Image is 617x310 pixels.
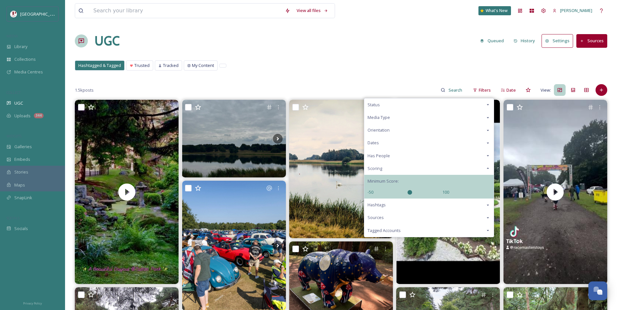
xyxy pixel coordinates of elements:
[90,4,282,18] input: Search your library
[78,62,121,69] span: Hashtagged & Tagged
[368,227,401,234] span: Tagged Accounts
[75,100,179,284] video: ✨ A perfect family escape in the heart of Cheshire – Tatton Park – the kind of place that has som...
[478,6,511,15] a: What's New
[542,34,573,47] button: Settings
[576,34,607,47] button: Sources
[368,114,390,121] span: Media Type
[368,189,373,195] span: -50
[14,195,32,201] span: SnapLink
[34,113,44,118] div: 344
[588,281,607,300] button: Open Chat
[542,34,576,47] a: Settings
[14,182,25,188] span: Maps
[14,56,36,62] span: Collections
[368,214,384,221] span: Sources
[503,100,607,284] img: thumbnail
[7,215,20,220] span: SOCIALS
[549,4,596,17] a: [PERSON_NAME]
[477,34,507,47] button: Queued
[14,44,27,50] span: Library
[20,11,61,17] span: [GEOGRAPHIC_DATA]
[368,153,390,159] span: Has People
[7,134,21,138] span: WIDGETS
[289,100,393,238] img: Lovely day outside, enjoying nature 🧘🏼‍♀️ . . . . #walking #knutsford #nationaltrust #happysaturd...
[506,87,516,93] span: Date
[14,113,31,119] span: Uploads
[445,84,466,97] input: Search
[368,140,379,146] span: Dates
[94,31,120,51] a: UGC
[163,62,179,69] span: Tracked
[510,34,539,47] button: History
[368,127,390,133] span: Orientation
[368,102,380,108] span: Status
[560,7,592,13] span: [PERSON_NAME]
[182,100,286,177] img: Got some steps in today with joanne.radcliffe #delemereforest #tattonpark #walking #gettingtheste...
[23,299,42,307] a: Privacy Policy
[23,301,42,305] span: Privacy Policy
[7,90,20,95] span: COLLECT
[14,226,28,232] span: Socials
[14,100,23,106] span: UGC
[14,156,30,162] span: Embeds
[368,178,399,184] span: Minimum Score:
[192,62,214,69] span: My Content
[75,87,94,93] span: 1.5k posts
[10,11,17,17] img: download%20(5).png
[477,34,510,47] a: Queued
[14,169,28,175] span: Stories
[293,4,331,17] a: View all files
[14,69,43,75] span: Media Centres
[368,202,386,208] span: Hashtags
[479,87,491,93] span: Filters
[134,62,150,69] span: Trusted
[368,165,382,172] span: Scoring
[541,87,551,93] span: View:
[503,100,607,284] video: We had a great weekend tattonparkvwshow a few weeks back! 🏁 VW’s hold a special place in our hear...
[75,100,179,284] img: thumbnail
[442,189,449,195] span: 100
[14,144,32,150] span: Galleries
[7,33,18,38] span: MEDIA
[510,34,542,47] a: History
